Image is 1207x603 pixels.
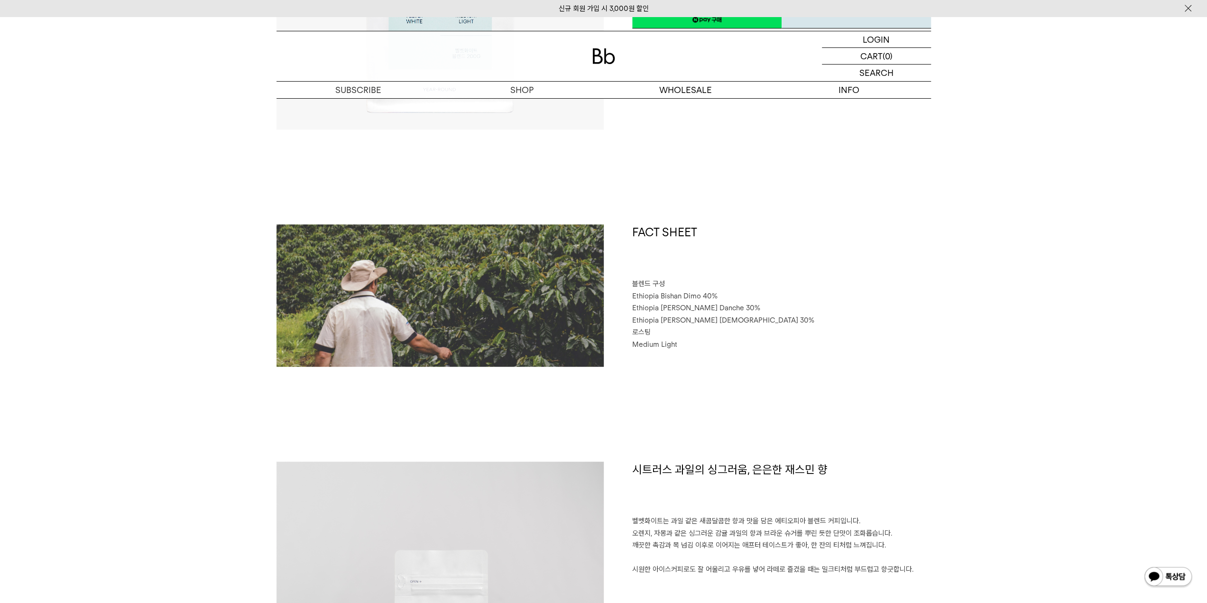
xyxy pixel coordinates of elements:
a: SUBSCRIBE [276,82,440,98]
span: Ethiopia [PERSON_NAME] [DEMOGRAPHIC_DATA] 30% [632,316,814,325]
p: WHOLESALE [604,82,767,98]
a: SHOP [440,82,604,98]
span: 블렌드 구성 [632,279,665,288]
p: 벨벳화이트는 과일 같은 새콤달콤한 향과 맛을 담은 에티오피아 블렌드 커피입니다. 오렌지, 자몽과 같은 싱그러운 감귤 과일의 향과 브라운 슈거를 뿌린 듯한 단맛이 조화롭습니다.... [632,515,931,576]
h1: 시트러스 과일의 싱그러움, 은은한 재스민 향 [632,462,931,516]
a: CART (0) [822,48,931,65]
p: LOGIN [863,31,890,47]
span: Ethiopia [PERSON_NAME] Danche 30% [632,304,760,312]
span: Ethiopia Bishan Dimo 40% [632,292,718,300]
span: Medium Light [632,340,677,349]
p: (0) [883,48,893,64]
p: INFO [767,82,931,98]
h1: FACT SHEET [632,224,931,278]
img: 로고 [592,48,615,64]
p: SEARCH [859,65,894,81]
img: 벨벳화이트 [276,224,604,367]
a: 신규 회원 가입 시 3,000원 할인 [559,4,649,13]
img: 카카오톡 채널 1:1 채팅 버튼 [1143,566,1193,589]
a: LOGIN [822,31,931,48]
p: CART [860,48,883,64]
span: 로스팅 [632,328,651,336]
